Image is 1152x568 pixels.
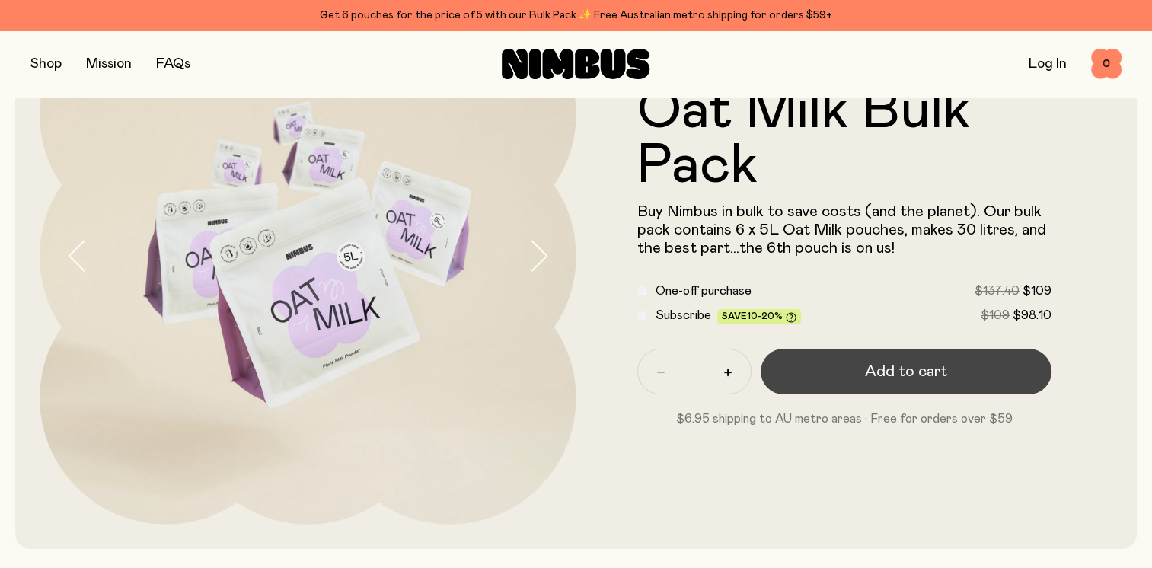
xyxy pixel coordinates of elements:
span: $109 [981,309,1010,321]
span: Buy Nimbus in bulk to save costs (and the planet). Our bulk pack contains 6 x 5L Oat Milk pouches... [637,204,1046,256]
span: $137.40 [975,285,1020,297]
a: Mission [86,57,132,71]
div: Get 6 pouches for the price of 5 with our Bulk Pack ✨ Free Australian metro shipping for orders $59+ [30,6,1122,24]
span: 10-20% [747,311,783,321]
a: FAQs [156,57,190,71]
span: Save [722,311,796,323]
a: Log In [1029,57,1067,71]
span: Add to cart [865,361,947,382]
p: $6.95 shipping to AU metro areas · Free for orders over $59 [637,410,1052,428]
button: Add to cart [761,349,1052,394]
button: 0 [1091,49,1122,79]
span: $98.10 [1013,309,1051,321]
h1: Oat Milk Bulk Pack [637,84,1052,193]
span: $109 [1023,285,1051,297]
span: One-off purchase [656,285,752,297]
span: Subscribe [656,309,711,321]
